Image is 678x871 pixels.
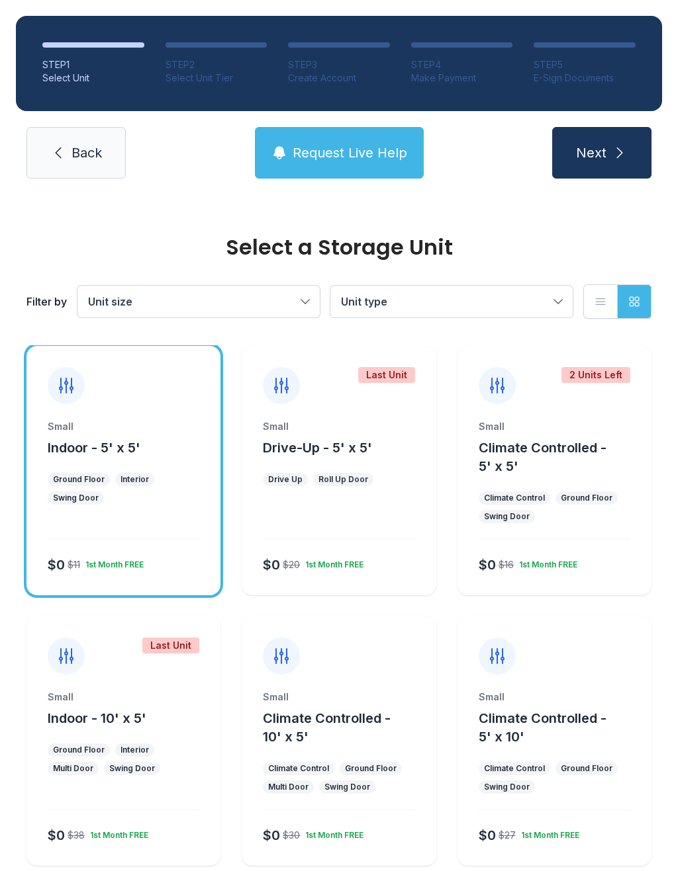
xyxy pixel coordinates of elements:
[88,295,132,308] span: Unit size
[48,420,199,433] div: Small
[484,782,530,792] div: Swing Door
[534,58,636,71] div: STEP 5
[411,58,513,71] div: STEP 4
[293,144,407,162] span: Request Live Help
[479,709,646,746] button: Climate Controlled - 5' x 10'
[53,474,105,485] div: Ground Floor
[48,709,146,727] button: Indoor - 10' x 5'
[121,474,149,485] div: Interior
[42,71,144,85] div: Select Unit
[268,782,309,792] div: Multi Door
[68,558,80,571] div: $11
[263,556,280,574] div: $0
[263,440,372,456] span: Drive-Up - 5' x 5'
[121,745,149,755] div: Interior
[268,474,303,485] div: Drive Up
[48,710,146,726] span: Indoor - 10' x 5'
[479,556,496,574] div: $0
[479,710,606,745] span: Climate Controlled - 5' x 10'
[341,295,387,308] span: Unit type
[48,826,65,845] div: $0
[484,511,530,522] div: Swing Door
[263,438,372,457] button: Drive-Up - 5' x 5'
[263,709,430,746] button: Climate Controlled - 10' x 5'
[561,763,612,774] div: Ground Floor
[330,286,573,317] button: Unit type
[48,440,140,456] span: Indoor - 5' x 5'
[53,745,105,755] div: Ground Floor
[142,638,199,653] div: Last Unit
[109,763,155,774] div: Swing Door
[85,825,148,841] div: 1st Month FREE
[345,763,397,774] div: Ground Floor
[484,763,545,774] div: Climate Control
[324,782,370,792] div: Swing Door
[318,474,368,485] div: Roll Up Door
[42,58,144,71] div: STEP 1
[166,58,267,71] div: STEP 2
[48,556,65,574] div: $0
[561,367,630,383] div: 2 Units Left
[484,493,545,503] div: Climate Control
[263,420,414,433] div: Small
[53,493,99,503] div: Swing Door
[516,825,579,841] div: 1st Month FREE
[514,554,577,570] div: 1st Month FREE
[300,825,363,841] div: 1st Month FREE
[479,438,646,476] button: Climate Controlled - 5' x 5'
[263,826,280,845] div: $0
[561,493,612,503] div: Ground Floor
[48,438,140,457] button: Indoor - 5' x 5'
[77,286,320,317] button: Unit size
[288,71,390,85] div: Create Account
[479,690,630,704] div: Small
[263,710,391,745] span: Climate Controlled - 10' x 5'
[534,71,636,85] div: E-Sign Documents
[411,71,513,85] div: Make Payment
[479,440,606,474] span: Climate Controlled - 5' x 5'
[48,690,199,704] div: Small
[72,144,102,162] span: Back
[358,367,415,383] div: Last Unit
[68,829,85,842] div: $38
[479,420,630,433] div: Small
[499,829,516,842] div: $27
[80,554,144,570] div: 1st Month FREE
[263,690,414,704] div: Small
[300,554,363,570] div: 1st Month FREE
[26,237,652,258] div: Select a Storage Unit
[283,558,300,571] div: $20
[479,826,496,845] div: $0
[283,829,300,842] div: $30
[26,294,67,310] div: Filter by
[166,71,267,85] div: Select Unit Tier
[53,763,93,774] div: Multi Door
[576,144,606,162] span: Next
[499,558,514,571] div: $16
[288,58,390,71] div: STEP 3
[268,763,329,774] div: Climate Control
